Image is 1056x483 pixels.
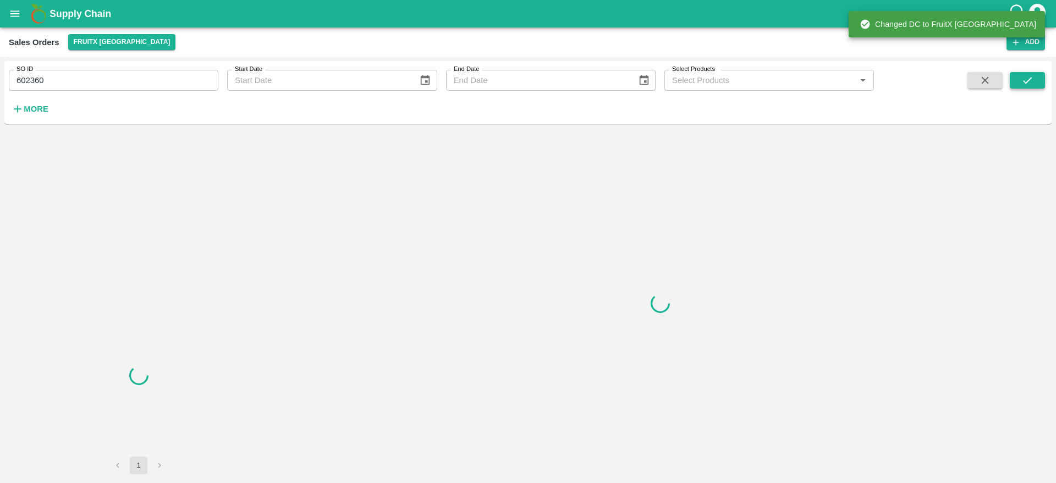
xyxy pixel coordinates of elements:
[634,70,654,91] button: Choose date
[860,14,1036,34] div: Changed DC to FruitX [GEOGRAPHIC_DATA]
[415,70,436,91] button: Choose date
[50,6,1008,21] a: Supply Chain
[668,73,853,87] input: Select Products
[107,457,170,474] nav: pagination navigation
[454,65,479,74] label: End Date
[672,65,715,74] label: Select Products
[16,65,33,74] label: SO ID
[68,34,176,50] button: Select DC
[28,3,50,25] img: logo
[235,65,262,74] label: Start Date
[1008,4,1027,24] div: customer-support
[50,8,111,19] b: Supply Chain
[130,457,147,474] button: page 1
[1027,2,1047,25] div: account of current user
[9,100,51,118] button: More
[9,70,218,91] input: Enter SO ID
[24,105,48,113] strong: More
[1007,34,1045,50] button: Add
[856,73,870,87] button: Open
[2,1,28,26] button: open drawer
[446,70,629,91] input: End Date
[227,70,410,91] input: Start Date
[9,35,59,50] div: Sales Orders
